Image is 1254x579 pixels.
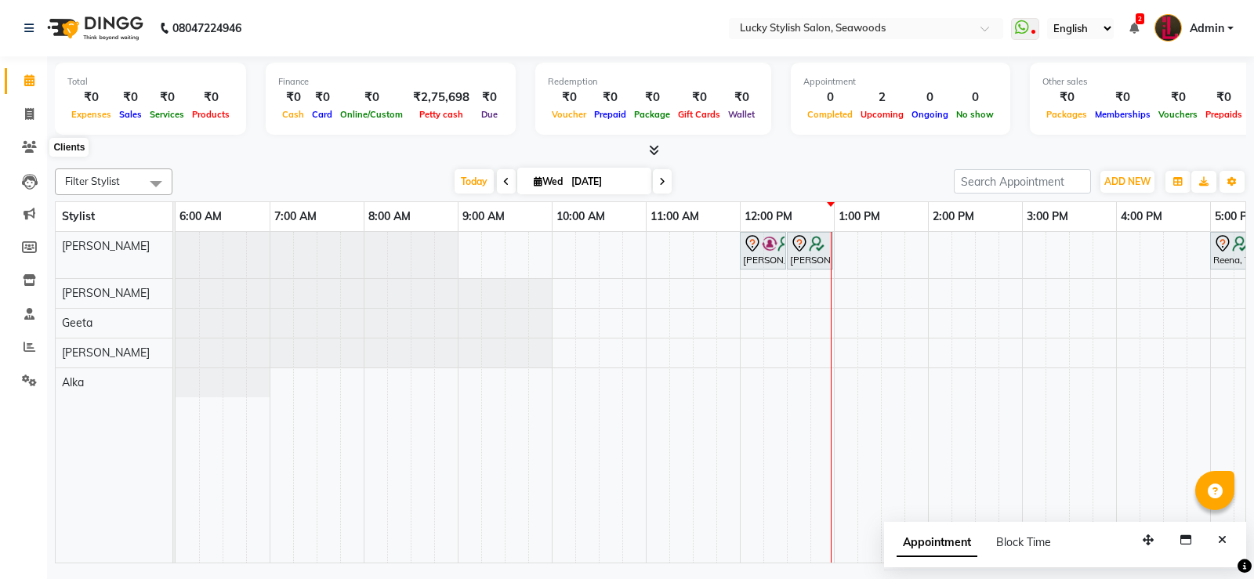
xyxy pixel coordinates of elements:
[62,286,150,300] span: [PERSON_NAME]
[1190,20,1224,37] span: Admin
[548,89,590,107] div: ₹0
[741,234,785,267] div: [PERSON_NAME], TK04, 12:00 PM-12:30 PM, Wash & Blow Dry - Upto Midback ([DEMOGRAPHIC_DATA])
[590,89,630,107] div: ₹0
[336,89,407,107] div: ₹0
[62,239,150,253] span: [PERSON_NAME]
[62,346,150,360] span: [PERSON_NAME]
[1188,516,1238,563] iframe: chat widget
[278,109,308,120] span: Cash
[308,89,336,107] div: ₹0
[674,89,724,107] div: ₹0
[1091,109,1154,120] span: Memberships
[278,89,308,107] div: ₹0
[1201,89,1246,107] div: ₹0
[67,109,115,120] span: Expenses
[62,209,95,223] span: Stylist
[1117,205,1166,228] a: 4:00 PM
[115,109,146,120] span: Sales
[364,205,415,228] a: 8:00 AM
[415,109,467,120] span: Petty cash
[1100,171,1154,193] button: ADD NEW
[1136,13,1144,24] span: 2
[65,175,120,187] span: Filter Stylist
[996,535,1051,549] span: Block Time
[857,109,908,120] span: Upcoming
[952,89,998,107] div: 0
[477,109,502,120] span: Due
[1154,89,1201,107] div: ₹0
[1201,109,1246,120] span: Prepaids
[67,89,115,107] div: ₹0
[1023,205,1072,228] a: 3:00 PM
[1042,89,1091,107] div: ₹0
[803,75,998,89] div: Appointment
[908,89,952,107] div: 0
[674,109,724,120] span: Gift Cards
[803,89,857,107] div: 0
[630,109,674,120] span: Package
[336,109,407,120] span: Online/Custom
[1129,21,1139,35] a: 2
[67,75,234,89] div: Total
[857,89,908,107] div: 2
[548,75,759,89] div: Redemption
[1104,176,1151,187] span: ADD NEW
[1154,14,1182,42] img: Admin
[952,109,998,120] span: No show
[188,109,234,120] span: Products
[724,109,759,120] span: Wallet
[270,205,321,228] a: 7:00 AM
[407,89,476,107] div: ₹2,75,698
[590,109,630,120] span: Prepaid
[176,205,226,228] a: 6:00 AM
[146,109,188,120] span: Services
[954,169,1091,194] input: Search Appointment
[897,529,977,557] span: Appointment
[788,234,832,267] div: [PERSON_NAME], TK03, 12:30 PM-01:00 PM, Blow Dry - Upto Midback ([DEMOGRAPHIC_DATA])
[908,109,952,120] span: Ongoing
[553,205,609,228] a: 10:00 AM
[741,205,796,228] a: 12:00 PM
[835,205,884,228] a: 1:00 PM
[455,169,494,194] span: Today
[172,6,241,50] b: 08047224946
[1091,89,1154,107] div: ₹0
[308,109,336,120] span: Card
[188,89,234,107] div: ₹0
[458,205,509,228] a: 9:00 AM
[647,205,703,228] a: 11:00 AM
[115,89,146,107] div: ₹0
[1154,109,1201,120] span: Vouchers
[724,89,759,107] div: ₹0
[1042,109,1091,120] span: Packages
[803,109,857,120] span: Completed
[62,375,84,389] span: Alka
[929,205,978,228] a: 2:00 PM
[530,176,567,187] span: Wed
[630,89,674,107] div: ₹0
[49,138,89,157] div: Clients
[278,75,503,89] div: Finance
[476,89,503,107] div: ₹0
[40,6,147,50] img: logo
[62,316,92,330] span: Geeta
[548,109,590,120] span: Voucher
[567,170,645,194] input: 2025-09-03
[146,89,188,107] div: ₹0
